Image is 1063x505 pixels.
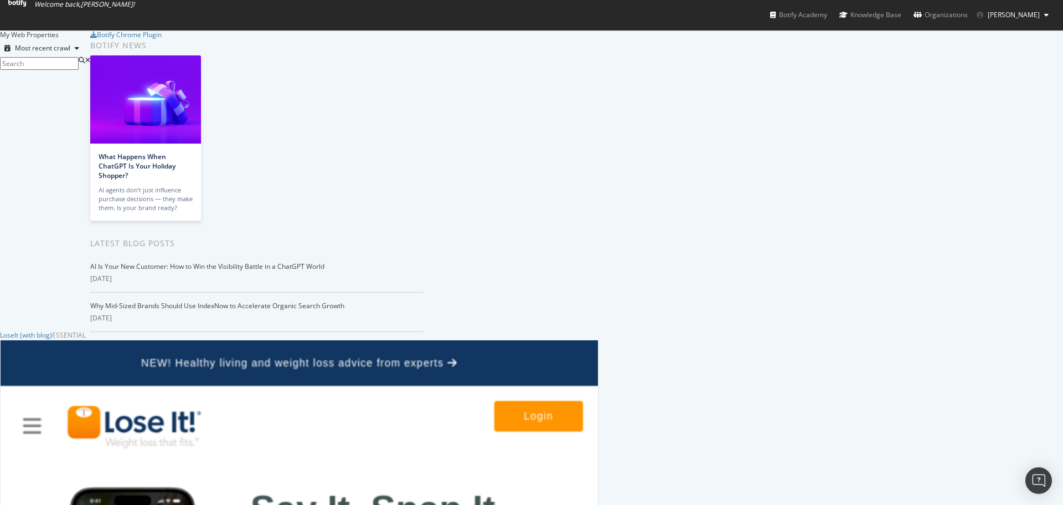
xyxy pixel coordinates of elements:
img: What Happens When ChatGPT Is Your Holiday Shopper? [90,55,201,144]
div: Botify Academy [770,9,827,21]
span: Bill Elward [988,10,1040,19]
div: Botify Chrome Plugin [97,30,162,39]
div: Botify news [90,39,423,52]
button: [PERSON_NAME] [968,6,1057,24]
div: Knowledge Base [839,9,901,21]
div: Essential [52,330,86,340]
div: Organizations [914,9,968,21]
div: Open Intercom Messenger [1025,467,1052,494]
div: Most recent crawl [15,45,70,52]
a: Botify Chrome Plugin [90,30,162,39]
